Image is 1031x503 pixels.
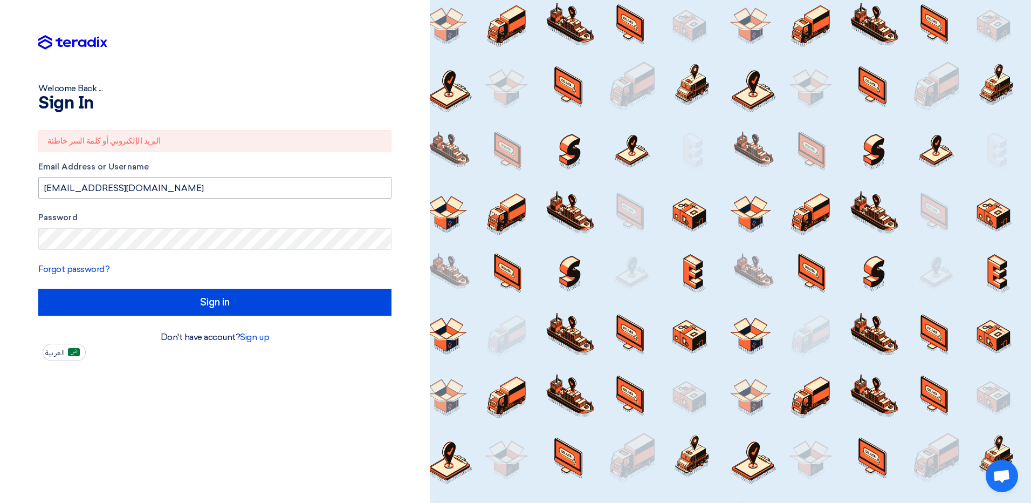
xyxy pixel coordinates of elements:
[38,161,391,173] label: Email Address or Username
[38,212,391,224] label: Password
[38,289,391,316] input: Sign in
[38,177,391,199] input: Enter your business email or username
[38,264,109,274] a: Forgot password?
[68,348,80,356] img: ar-AR.png
[38,95,391,112] h1: Sign In
[38,331,391,344] div: Don't have account?
[38,130,391,152] div: البريد الإلكتروني أو كلمة السر خاطئة
[38,35,107,50] img: Teradix logo
[45,349,65,357] span: العربية
[38,82,391,95] div: Welcome Back ...
[240,332,269,342] a: Sign up
[986,460,1018,492] div: Open chat
[43,344,86,361] button: العربية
